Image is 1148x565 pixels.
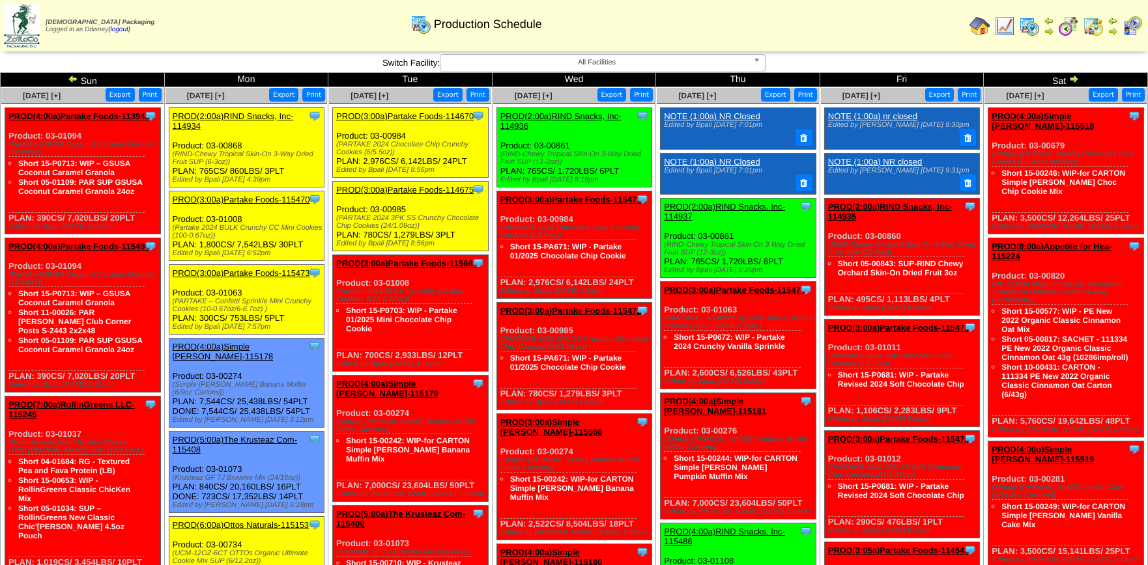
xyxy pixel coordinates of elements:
div: Product: 03-01008 PLAN: 1,800CS / 7,542LBS / 30PLT [169,191,324,261]
div: Edited by Bpali [DATE] 7:01pm [664,167,809,174]
img: arrowright.gif [1069,74,1079,84]
a: PROD(7:00a)RollinGreens LLC-115245 [8,400,135,419]
td: Sun [1,73,165,87]
div: (RIND-Chewy Tropical Skin-On 3-Way Dried Fruit SUP (12-3oz)) [664,241,816,256]
img: calendarprod.gif [410,14,431,34]
div: (Simple [PERSON_NAME] Banana Muffin (6/9oz Cartons)) [336,418,488,434]
a: Short 15-00246: WIP-for CARTON Simple [PERSON_NAME] Choc Chip Cookie Mix [1001,169,1125,196]
a: Short 15-P0681: WIP - Partake Revised 2024 Soft Chocolate Chip [838,482,964,500]
img: Tooltip [144,109,157,122]
td: Thu [656,73,820,87]
a: PROD(3:00a)Partake Foods-115470 [173,195,310,204]
a: Short 05-01109: PAR SUP GSUSA Coconut Caramel Granola 24oz [18,336,143,354]
img: Tooltip [964,544,977,557]
span: Production Schedule [434,18,542,31]
div: (PARTAKE 2024 Chocolate Chip Crunchy Cookies (6/5.5oz)) [500,224,652,240]
button: Print [958,88,981,102]
a: PROD(5:00a)The Krusteaz Com-115408 [173,435,297,454]
a: Short 05-00843: SUP-RIND Chewy Orchard Skin-On Dried Fruit 3oz [838,259,964,277]
img: Tooltip [308,109,321,122]
div: (Krusteaz GF TJ Brownie Mix (24/16oz)) [336,548,488,556]
div: Product: 03-01094 PLAN: 390CS / 7,020LBS / 20PLT [5,108,161,234]
button: Export [269,88,298,102]
button: Print [630,88,653,102]
a: [DATE] [+] [187,91,225,100]
a: PROD(3:00a)Partake Foods-115473 [173,268,310,278]
div: (PARTAKE 2024 Chocolate Chip Crunchy Cookies (6/5.5oz)) [336,141,488,156]
img: arrowleft.gif [1044,16,1054,26]
div: (Simple [PERSON_NAME] Vanilla Cake (6/11.5oz Cartons)) [992,484,1143,499]
div: (Partake 2024 BULK Crunchy CC Mini Cookies (100-0.67oz)) [173,224,324,240]
a: [DATE] [+] [515,91,552,100]
img: arrowright.gif [1108,26,1118,36]
button: Export [761,88,790,102]
a: Short 15-P0703: WIP - Partake 01/2025 Mini Chocolate Chip Cookie [346,306,457,333]
td: Tue [328,73,493,87]
div: Edited by Bpali [DATE] 7:57pm [173,323,324,331]
img: Tooltip [144,240,157,253]
div: Edited by [PERSON_NAME] [DATE] 6:48pm [664,508,816,516]
a: Short 15-00577: WIP - PE New 2022 Organic Classic Cinnamon Oat Mix [1001,307,1121,334]
a: PROD(3:00a)Partake Foods-115474 [664,285,805,295]
a: Short 15-P0672: WIP - Partake 2024 Crunchy Vanilla Sprinkle [674,333,785,351]
div: Product: 03-00984 PLAN: 2,976CS / 6,142LBS / 24PLT [496,191,652,299]
div: (UCM-12OZ-6CT OTTOs Organic Ultimate Cookie Mix SUP (6/12.2oz)) [173,549,324,565]
a: PROD(3:00a)Partake Foods-115471 [500,195,642,204]
img: Tooltip [308,518,321,531]
a: PROD(3:00a)Partake Foods-114675 [336,185,474,195]
img: line_graph.gif [994,16,1015,36]
img: arrowright.gif [1044,26,1054,36]
a: [DATE] [+] [23,91,61,100]
div: Edited by [PERSON_NAME] [DATE] 9:31pm [828,167,973,174]
td: Sat [984,73,1148,87]
div: Product: 03-01094 PLAN: 390CS / 7,020LBS / 20PLT [5,238,161,393]
a: Short 15-PA671: WIP - Partake 01/2025 Chocolate Chip Cookie [510,242,626,260]
a: PROD(3:05a)Partake Foods-114543 [828,545,969,555]
a: Short 15-00244: WIP-for CARTON Simple [PERSON_NAME] Pumpkin Muffin Mix [674,454,797,481]
button: Delete Note [796,129,812,146]
button: Export [925,88,954,102]
a: PROD(2:00a)RIND Snacks, Inc-114936 [500,111,622,131]
span: [DATE] [+] [1006,91,1044,100]
img: Tooltip [472,377,485,390]
div: Product: 03-01012 PLAN: 290CS / 476LBS / 1PLT [824,431,980,538]
div: Edited by [PERSON_NAME] [DATE] 3:30pm [336,490,488,498]
div: (Simple [PERSON_NAME] Banana Muffin (6/9oz Cartons)) [500,456,652,472]
a: PROD(4:00a)Simple [PERSON_NAME]-115178 [173,342,274,361]
a: PROD(3:00a)Partake Foods-115667 [336,258,478,268]
div: Product: 03-00860 PLAN: 495CS / 1,113LBS / 4PLT [824,199,980,316]
div: Product: 03-01011 PLAN: 1,106CS / 2,283LBS / 9PLT [824,320,980,427]
span: All Facilities [446,55,748,70]
td: Mon [164,73,328,87]
div: Edited by Bpali [DATE] 8:00pm [500,398,652,406]
button: Print [302,88,325,102]
td: Fri [820,73,984,87]
td: Wed [492,73,656,87]
img: Tooltip [799,394,812,407]
div: (Partake-GSUSA Coconut Caramel Granola (12-24oz)) [8,271,160,286]
div: Product: 03-00820 PLAN: 5,760CS / 19,642LBS / 48PLT [988,238,1144,437]
img: calendarcustomer.gif [1122,16,1143,36]
img: Tooltip [636,304,649,317]
img: calendarprod.gif [1019,16,1040,36]
div: Edited by Bpali [DATE] 8:02pm [828,415,980,423]
div: Product: 03-00985 PLAN: 780CS / 1,279LBS / 3PLT [496,303,652,410]
div: (RollinGreens Plant Protein Classic CHIC'[PERSON_NAME] SUP (12-4.5oz) ) [8,439,160,454]
div: Edited by [PERSON_NAME] [DATE] 9:53pm [992,426,1143,434]
a: NOTE (1:00a) NR closed [828,157,923,167]
img: Tooltip [472,256,485,269]
img: Tooltip [1128,443,1141,456]
a: PROD(4:00a)Partake Foods-113943 [8,111,150,121]
img: Tooltip [1128,109,1141,122]
div: Edited by [PERSON_NAME] [DATE] 3:12pm [173,416,324,424]
a: PROD(4:00a)Partake Foods-115494 [8,241,150,251]
div: Edited by [PERSON_NAME] [DATE] 6:52pm [992,223,1143,230]
div: Product: 03-01073 PLAN: 840CS / 20,160LBS / 16PLT DONE: 723CS / 17,352LBS / 14PLT [169,432,324,513]
button: Print [139,88,162,102]
div: Edited by Bpali [DATE] 8:23pm [664,378,816,385]
button: Export [1089,88,1118,102]
img: Tooltip [308,433,321,446]
div: Product: 03-00984 PLAN: 2,976CS / 6,142LBS / 24PLT [333,108,489,178]
div: Product: 03-00861 PLAN: 765CS / 1,720LBS / 6PLT [661,199,816,278]
div: Product: 03-00274 PLAN: 2,522CS / 8,504LBS / 18PLT [496,414,652,540]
